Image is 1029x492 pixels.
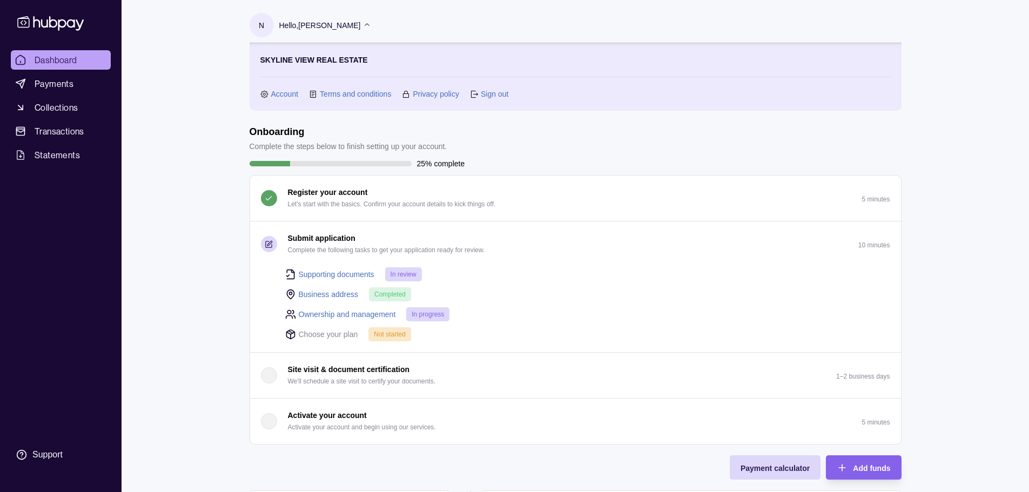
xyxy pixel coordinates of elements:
span: Transactions [35,125,84,138]
span: Add funds [853,464,890,473]
a: Payments [11,74,111,93]
p: 5 minutes [862,196,890,203]
p: SKYLINE VIEW REAL ESTATE [260,54,368,66]
div: Support [32,449,63,461]
a: Ownership and management [299,308,396,320]
p: 1–2 business days [836,373,890,380]
a: Transactions [11,122,111,141]
a: Statements [11,145,111,165]
span: Completed [374,291,406,298]
p: Let's start with the basics. Confirm your account details to kick things off. [288,198,496,210]
p: Activate your account [288,409,367,421]
a: Business address [299,288,359,300]
a: Support [11,443,111,466]
span: Dashboard [35,53,77,66]
p: Activate your account and begin using our services. [288,421,436,433]
a: Terms and conditions [320,88,391,100]
p: Register your account [288,186,368,198]
button: Submit application Complete the following tasks to get your application ready for review.10 minutes [250,221,901,267]
span: Statements [35,149,80,161]
p: Complete the steps below to finish setting up your account. [250,140,447,152]
a: Privacy policy [413,88,459,100]
button: Payment calculator [730,455,820,480]
span: Collections [35,101,78,114]
div: Submit application Complete the following tasks to get your application ready for review.10 minutes [250,267,901,352]
a: Dashboard [11,50,111,70]
button: Add funds [826,455,901,480]
p: 10 minutes [858,241,890,249]
p: Choose your plan [299,328,358,340]
button: Activate your account Activate your account and begin using our services.5 minutes [250,399,901,444]
button: Site visit & document certification We'll schedule a site visit to certify your documents.1–2 bus... [250,353,901,398]
a: Collections [11,98,111,117]
p: Complete the following tasks to get your application ready for review. [288,244,485,256]
a: Sign out [481,88,508,100]
span: Payments [35,77,73,90]
p: 25% complete [417,158,465,170]
p: N [259,19,264,31]
a: Account [271,88,299,100]
span: In progress [412,311,444,318]
p: Site visit & document certification [288,363,410,375]
p: Hello, [PERSON_NAME] [279,19,361,31]
a: Supporting documents [299,268,374,280]
span: Payment calculator [741,464,810,473]
span: In review [391,271,416,278]
span: Not started [374,331,406,338]
p: We'll schedule a site visit to certify your documents. [288,375,436,387]
p: 5 minutes [862,419,890,426]
button: Register your account Let's start with the basics. Confirm your account details to kick things of... [250,176,901,221]
p: Submit application [288,232,355,244]
h1: Onboarding [250,126,447,138]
